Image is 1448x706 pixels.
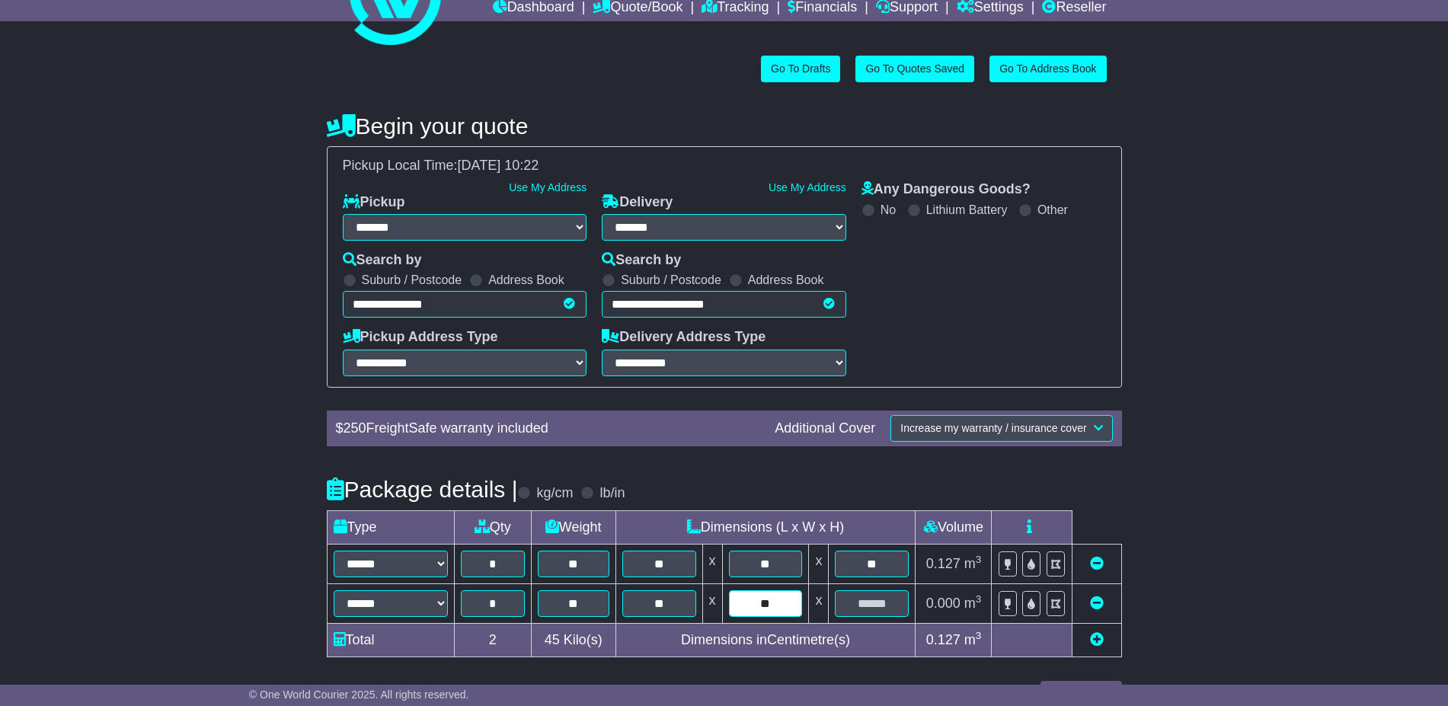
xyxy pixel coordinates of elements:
[536,485,573,502] label: kg/cm
[454,623,531,656] td: 2
[976,554,982,565] sup: 3
[761,56,840,82] a: Go To Drafts
[531,510,615,544] td: Weight
[767,420,883,437] div: Additional Cover
[343,329,498,346] label: Pickup Address Type
[327,510,454,544] td: Type
[328,420,768,437] div: $ FreightSafe warranty included
[458,158,539,173] span: [DATE] 10:22
[855,56,974,82] a: Go To Quotes Saved
[343,252,422,269] label: Search by
[964,556,982,571] span: m
[249,688,469,701] span: © One World Courier 2025. All rights reserved.
[509,181,587,193] a: Use My Address
[890,415,1112,442] button: Increase my warranty / insurance cover
[335,158,1114,174] div: Pickup Local Time:
[861,181,1031,198] label: Any Dangerous Goods?
[900,422,1086,434] span: Increase my warranty / insurance cover
[615,623,916,656] td: Dimensions in Centimetre(s)
[602,252,681,269] label: Search by
[926,632,961,647] span: 0.127
[615,510,916,544] td: Dimensions (L x W x H)
[531,623,615,656] td: Kilo(s)
[1090,596,1104,611] a: Remove this item
[926,203,1008,217] label: Lithium Battery
[327,113,1122,139] h4: Begin your quote
[621,273,721,287] label: Suburb / Postcode
[344,420,366,436] span: 250
[989,56,1106,82] a: Go To Address Book
[964,596,982,611] span: m
[602,194,673,211] label: Delivery
[926,596,961,611] span: 0.000
[602,329,766,346] label: Delivery Address Type
[1090,632,1104,647] a: Add new item
[748,273,824,287] label: Address Book
[976,630,982,641] sup: 3
[926,556,961,571] span: 0.127
[1090,556,1104,571] a: Remove this item
[809,544,829,583] td: x
[343,194,405,211] label: Pickup
[362,273,462,287] label: Suburb / Postcode
[702,583,722,623] td: x
[488,273,564,287] label: Address Book
[769,181,846,193] a: Use My Address
[545,632,560,647] span: 45
[916,510,992,544] td: Volume
[976,593,982,605] sup: 3
[599,485,625,502] label: lb/in
[1037,203,1068,217] label: Other
[327,477,518,502] h4: Package details |
[454,510,531,544] td: Qty
[702,544,722,583] td: x
[809,583,829,623] td: x
[327,623,454,656] td: Total
[964,632,982,647] span: m
[881,203,896,217] label: No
